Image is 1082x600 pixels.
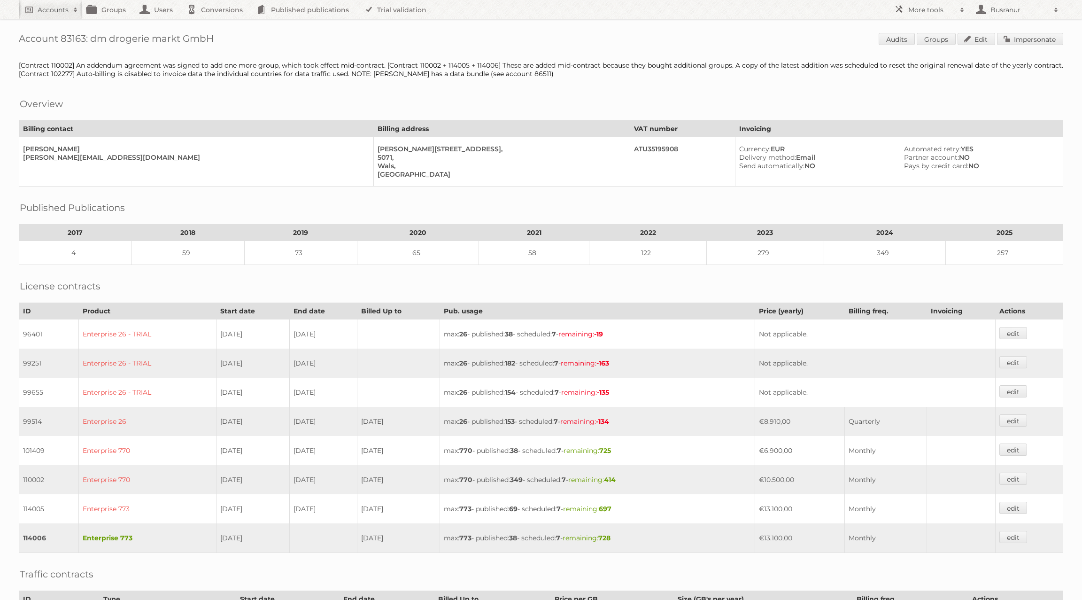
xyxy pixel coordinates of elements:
span: remaining: [563,534,611,542]
td: [DATE] [289,407,357,436]
strong: 770 [459,446,472,455]
strong: 154 [505,388,516,397]
th: Billing contact [19,121,374,137]
div: Wals, [378,162,622,170]
strong: 7 [562,475,566,484]
td: 73 [244,241,357,265]
strong: 773 [459,505,471,513]
span: Pays by credit card: [904,162,968,170]
td: €13.100,00 [755,523,845,553]
td: 65 [357,241,479,265]
td: [DATE] [216,349,289,378]
span: Automated retry: [904,145,961,153]
div: EUR [739,145,892,153]
td: Enterprise 770 [78,465,216,494]
th: 2020 [357,225,479,241]
td: [DATE] [216,523,289,553]
strong: -134 [596,417,609,426]
span: Partner account: [904,153,959,162]
span: remaining: [558,330,603,338]
h2: Published Publications [20,201,125,215]
th: Invoicing [927,303,996,319]
td: Enterprise 26 - TRIAL [78,319,216,349]
td: [DATE] [216,407,289,436]
td: 114006 [19,523,79,553]
td: [DATE] [216,465,289,494]
td: Monthly [845,494,927,523]
td: Not applicable. [755,378,995,407]
span: Delivery method: [739,153,796,162]
span: remaining: [564,446,611,455]
td: [DATE] [216,378,289,407]
td: [DATE] [289,319,357,349]
td: 349 [824,241,946,265]
strong: 697 [599,505,611,513]
strong: 182 [505,359,515,367]
td: [DATE] [357,494,440,523]
div: Email [739,153,892,162]
a: edit [999,356,1027,368]
td: 58 [479,241,589,265]
td: 99655 [19,378,79,407]
th: VAT number [630,121,735,137]
strong: -163 [596,359,609,367]
td: [DATE] [289,465,357,494]
h2: Accounts [38,5,69,15]
span: remaining: [561,388,609,397]
td: €13.100,00 [755,494,845,523]
strong: 7 [556,534,560,542]
a: edit [999,531,1027,543]
td: [DATE] [357,436,440,465]
div: [GEOGRAPHIC_DATA] [378,170,622,179]
td: [DATE] [289,436,357,465]
strong: -135 [597,388,609,397]
td: max: - published: - scheduled: - [440,407,755,436]
div: [Contract 110002] An addendum agreement was signed to add one more group, which took effect mid-c... [19,61,1063,78]
div: [PERSON_NAME][STREET_ADDRESS], [378,145,622,153]
div: NO [739,162,892,170]
strong: 26 [459,359,467,367]
span: remaining: [568,475,616,484]
span: remaining: [560,417,609,426]
td: [DATE] [216,319,289,349]
td: max: - published: - scheduled: - [440,523,755,553]
th: ID [19,303,79,319]
span: remaining: [561,359,609,367]
th: Product [78,303,216,319]
td: 99251 [19,349,79,378]
td: Monthly [845,436,927,465]
td: Not applicable. [755,319,995,349]
strong: 349 [510,475,523,484]
strong: 38 [509,534,517,542]
th: Actions [995,303,1063,319]
th: 2017 [19,225,132,241]
div: NO [904,162,1055,170]
strong: 7 [554,417,558,426]
h2: License contracts [20,279,100,293]
strong: 725 [599,446,611,455]
td: [DATE] [357,407,440,436]
strong: 69 [509,505,518,513]
td: [DATE] [216,436,289,465]
td: 110002 [19,465,79,494]
span: remaining: [563,505,611,513]
a: edit [999,502,1027,514]
th: 2019 [244,225,357,241]
strong: 7 [556,505,561,513]
strong: 773 [459,534,471,542]
td: 96401 [19,319,79,349]
td: max: - published: - scheduled: - [440,436,755,465]
td: Enterprise 770 [78,436,216,465]
td: [DATE] [289,494,357,523]
th: Billing freq. [845,303,927,319]
strong: 770 [459,475,472,484]
h2: Busranur [988,5,1049,15]
a: Edit [958,33,995,45]
th: 2024 [824,225,946,241]
div: [PERSON_NAME][EMAIL_ADDRESS][DOMAIN_NAME] [23,153,366,162]
td: [DATE] [357,523,440,553]
div: YES [904,145,1055,153]
th: Start date [216,303,289,319]
a: edit [999,385,1027,397]
td: ATU35195908 [630,137,735,187]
